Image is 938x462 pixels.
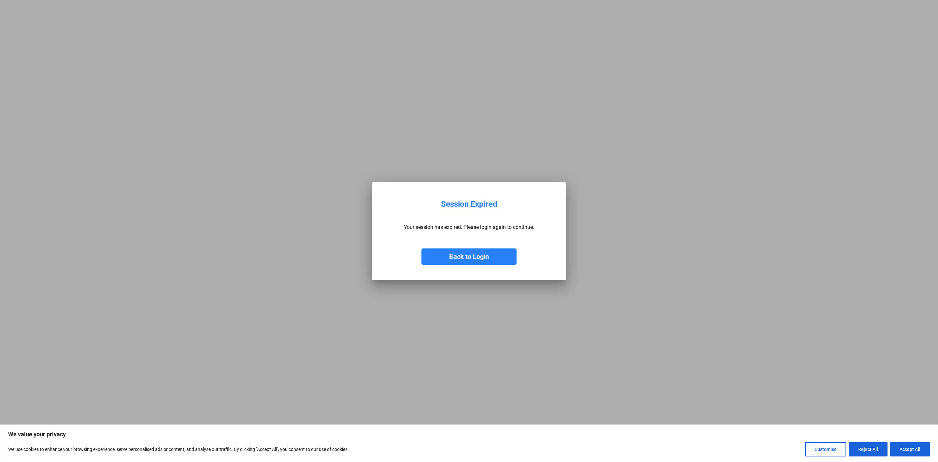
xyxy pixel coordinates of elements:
p: We value your privacy [8,430,930,438]
button: Customise [805,442,846,456]
div: Session Expired [441,200,497,209]
button: Reject All [849,442,888,456]
p: We use cookies to enhance your browsing experience, serve personalised ads or content, and analys... [8,445,349,453]
button: Accept All [890,442,930,456]
button: Back to Login [421,248,517,265]
p: Your session has expired. Please login again to continue. [404,224,534,230]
